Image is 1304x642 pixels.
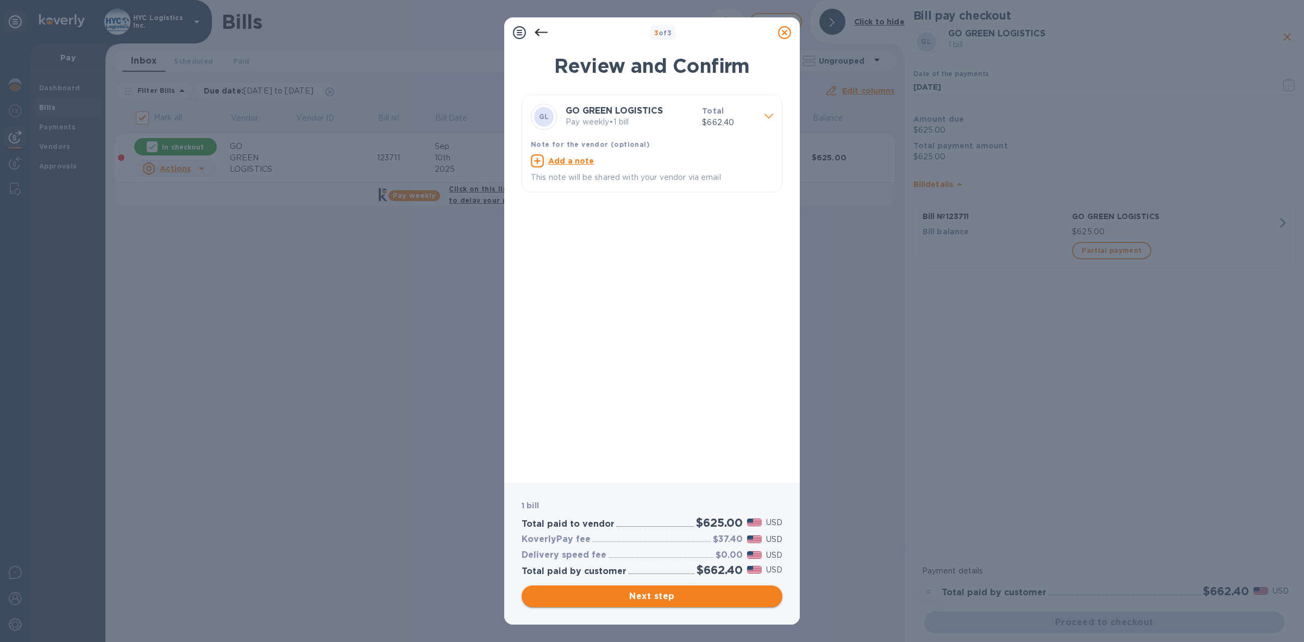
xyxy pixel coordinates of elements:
[696,516,743,529] h2: $625.00
[522,534,591,545] h3: KoverlyPay fee
[566,116,693,128] p: Pay weekly • 1 bill
[531,172,773,183] p: This note will be shared with your vendor via email
[522,566,626,577] h3: Total paid by customer
[548,157,594,165] u: Add a note
[654,29,672,37] b: of 3
[713,534,743,545] h3: $37.40
[747,519,762,526] img: USD
[747,551,762,559] img: USD
[766,550,782,561] p: USD
[522,519,615,529] h3: Total paid to vendor
[766,564,782,576] p: USD
[747,566,762,574] img: USD
[697,563,743,577] h2: $662.40
[766,517,782,528] p: USD
[747,535,762,543] img: USD
[566,105,663,116] b: GO GREEN LOGISTICS
[531,140,650,148] b: Note for the vendor (optional)
[539,113,549,121] b: GL
[522,585,782,607] button: Next step
[531,104,773,183] div: GLGO GREEN LOGISTICSPay weekly•1 billTotal$662.40Note for the vendor (optional)Add a noteThis not...
[702,107,724,115] b: Total
[716,550,743,560] h3: $0.00
[522,501,539,510] b: 1 bill
[654,29,659,37] span: 3
[530,590,774,603] span: Next step
[702,117,756,128] p: $662.40
[522,54,782,77] h1: Review and Confirm
[766,534,782,545] p: USD
[522,550,606,560] h3: Delivery speed fee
